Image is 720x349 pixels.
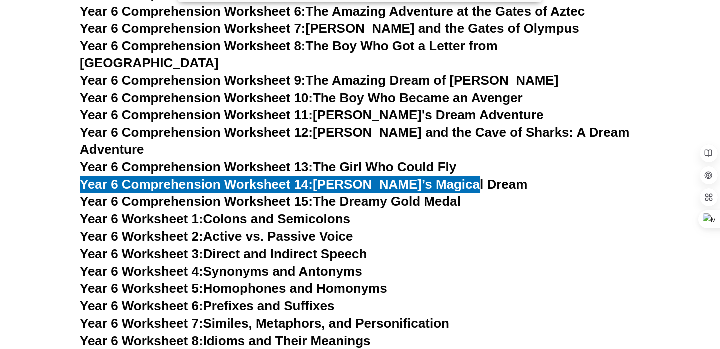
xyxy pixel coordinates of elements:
[80,159,456,174] a: Year 6 Comprehension Worksheet 13:The Girl Who Could Fly
[80,159,313,174] span: Year 6 Comprehension Worksheet 13:
[80,194,313,209] span: Year 6 Comprehension Worksheet 15:
[80,298,334,313] a: Year 6 Worksheet 6:Prefixes and Suffixes
[80,246,203,261] span: Year 6 Worksheet 3:
[80,194,461,209] a: Year 6 Comprehension Worksheet 15:The Dreamy Gold Medal
[80,21,306,36] span: Year 6 Comprehension Worksheet 7:
[80,38,498,70] a: Year 6 Comprehension Worksheet 8:The Boy Who Got a Letter from [GEOGRAPHIC_DATA]
[80,281,203,296] span: Year 6 Worksheet 5:
[80,229,353,244] a: Year 6 Worksheet 2:Active vs. Passive Voice
[80,177,527,192] a: Year 6 Comprehension Worksheet 14:[PERSON_NAME]’s Magical Dream
[80,298,203,313] span: Year 6 Worksheet 6:
[80,90,313,105] span: Year 6 Comprehension Worksheet 10:
[80,90,523,105] a: Year 6 Comprehension Worksheet 10:The Boy Who Became an Avenger
[80,21,579,36] a: Year 6 Comprehension Worksheet 7:[PERSON_NAME] and the Gates of Olympus
[80,125,313,140] span: Year 6 Comprehension Worksheet 12:
[80,264,362,279] a: Year 6 Worksheet 4:Synonyms and Antonyms
[80,246,367,261] a: Year 6 Worksheet 3:Direct and Indirect Speech
[80,333,370,348] a: Year 6 Worksheet 8:Idioms and Their Meanings
[80,316,203,331] span: Year 6 Worksheet 7:
[80,211,203,226] span: Year 6 Worksheet 1:
[548,236,720,349] iframe: Chat Widget
[80,333,203,348] span: Year 6 Worksheet 8:
[80,177,313,192] span: Year 6 Comprehension Worksheet 14:
[80,281,387,296] a: Year 6 Worksheet 5:Homophones and Homonyms
[80,4,585,19] a: Year 6 Comprehension Worksheet 6:The Amazing Adventure at the Gates of Aztec
[80,264,203,279] span: Year 6 Worksheet 4:
[80,125,629,157] a: Year 6 Comprehension Worksheet 12:[PERSON_NAME] and the Cave of Sharks: A Dream Adventure
[80,73,558,88] a: Year 6 Comprehension Worksheet 9:The Amazing Dream of [PERSON_NAME]
[80,73,306,88] span: Year 6 Comprehension Worksheet 9:
[80,38,306,53] span: Year 6 Comprehension Worksheet 8:
[80,107,543,122] a: Year 6 Comprehension Worksheet 11:[PERSON_NAME]'s Dream Adventure
[80,107,313,122] span: Year 6 Comprehension Worksheet 11:
[80,211,350,226] a: Year 6 Worksheet 1:Colons and Semicolons
[80,4,306,19] span: Year 6 Comprehension Worksheet 6:
[80,229,203,244] span: Year 6 Worksheet 2:
[80,316,449,331] a: Year 6 Worksheet 7:Similes, Metaphors, and Personification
